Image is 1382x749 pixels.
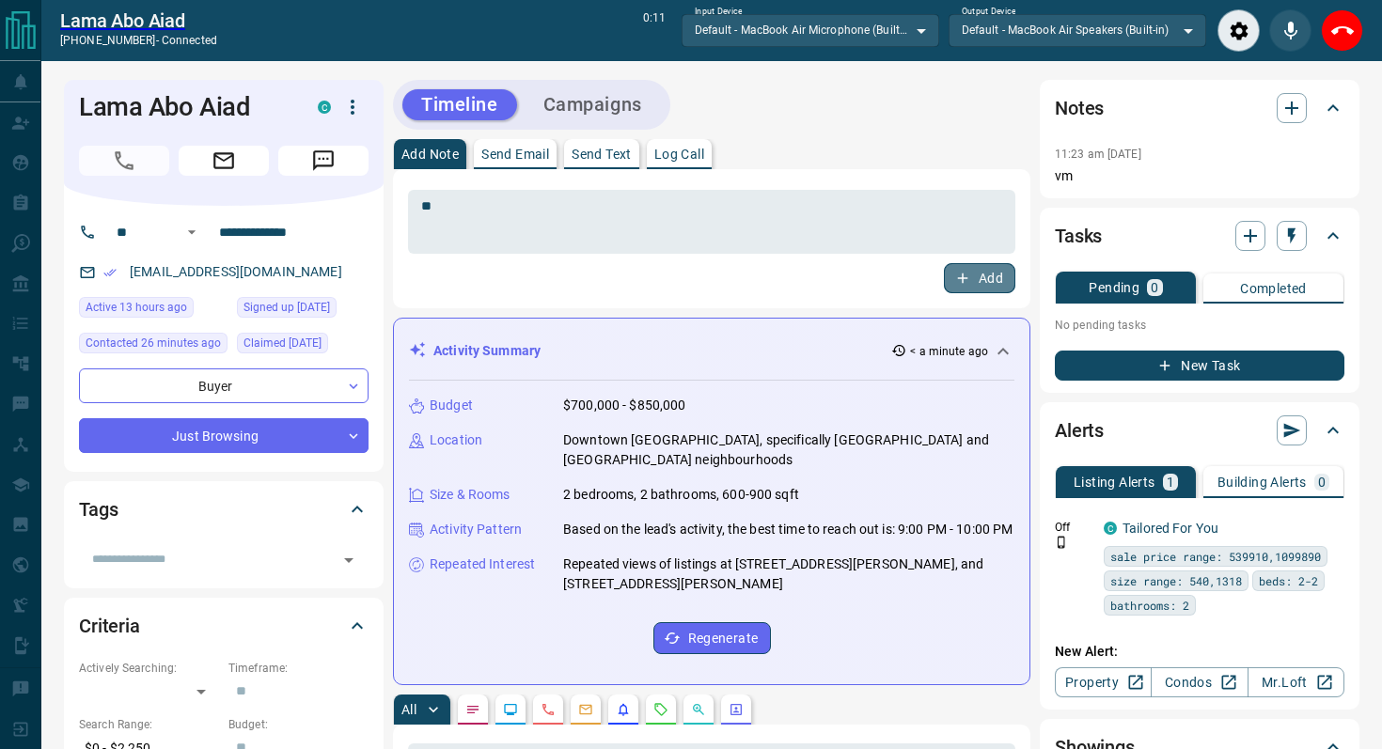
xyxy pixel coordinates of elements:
p: Repeated Interest [430,554,535,574]
h2: Tasks [1055,221,1102,251]
span: size range: 540,1318 [1110,571,1242,590]
p: < a minute ago [910,343,988,360]
p: 0 [1151,281,1158,294]
h2: Notes [1055,93,1104,123]
p: Budget: [228,716,369,733]
svg: Push Notification Only [1055,536,1068,549]
p: Send Email [481,148,549,161]
div: condos.ca [1104,522,1117,535]
h1: Lama Abo Aiad [79,92,290,122]
div: Sun Sep 14 2025 [79,297,228,323]
a: Condos [1151,667,1248,697]
p: Timeframe: [228,660,369,677]
a: Property [1055,667,1152,697]
h2: Alerts [1055,415,1104,445]
p: Downtown [GEOGRAPHIC_DATA], specifically [GEOGRAPHIC_DATA] and [GEOGRAPHIC_DATA] neighbourhoods [563,430,1014,470]
svg: Calls [541,702,556,717]
p: New Alert: [1055,642,1344,662]
p: Off [1055,519,1092,536]
div: condos.ca [318,101,331,114]
p: 11:23 am [DATE] [1055,148,1141,161]
p: Search Range: [79,716,219,733]
button: Add [944,263,1015,293]
p: Budget [430,396,473,415]
p: Location [430,430,482,450]
svg: Lead Browsing Activity [503,702,518,717]
div: Tasks [1055,213,1344,258]
span: Signed up [DATE] [243,298,330,317]
p: Actively Searching: [79,660,219,677]
span: Active 13 hours ago [86,298,187,317]
button: Timeline [402,89,517,120]
span: sale price range: 539910,1099890 [1110,547,1321,566]
div: Mon Mar 15 2021 [237,333,369,359]
label: Input Device [695,6,743,18]
p: Activity Summary [433,341,541,361]
p: Building Alerts [1217,476,1307,489]
div: Default - MacBook Air Speakers (Built-in) [949,14,1206,46]
svg: Agent Actions [729,702,744,717]
a: Mr.Loft [1248,667,1344,697]
button: New Task [1055,351,1344,381]
div: Mute [1269,9,1311,52]
p: 0 [1318,476,1326,489]
p: Completed [1240,282,1307,295]
label: Output Device [962,6,1015,18]
span: Message [278,146,369,176]
svg: Emails [578,702,593,717]
p: No pending tasks [1055,311,1344,339]
p: Listing Alerts [1074,476,1155,489]
p: [PHONE_NUMBER] - [60,32,217,49]
p: 0:11 [643,9,666,52]
button: Campaigns [525,89,661,120]
p: 2 bedrooms, 2 bathrooms, 600-900 sqft [563,485,799,505]
div: End Call [1321,9,1363,52]
button: Regenerate [653,622,771,654]
p: Activity Pattern [430,520,522,539]
div: Sun Mar 14 2021 [237,297,369,323]
div: Alerts [1055,408,1344,453]
div: Mon Sep 15 2025 [79,333,228,359]
p: Size & Rooms [430,485,510,505]
span: connected [162,34,217,47]
p: 1 [1167,476,1174,489]
span: bathrooms: 2 [1110,596,1189,615]
svg: Requests [653,702,668,717]
div: Activity Summary< a minute ago [409,334,1014,368]
svg: Listing Alerts [616,702,631,717]
p: $700,000 - $850,000 [563,396,686,415]
p: Pending [1089,281,1139,294]
div: Just Browsing [79,418,369,453]
a: Tailored For You [1123,521,1218,536]
p: Log Call [654,148,704,161]
div: Default - MacBook Air Microphone (Built-in) [682,14,939,46]
p: Based on the lead's activity, the best time to reach out is: 9:00 PM - 10:00 PM [563,520,1013,539]
p: vm [1055,166,1344,186]
div: Tags [79,487,369,532]
a: Lama Abo Aiad [60,9,217,32]
div: Criteria [79,603,369,648]
svg: Opportunities [691,702,706,717]
span: Claimed [DATE] [243,334,322,352]
p: All [401,703,416,716]
span: Call [79,146,169,176]
span: Contacted 26 minutes ago [86,334,221,352]
div: Buyer [79,368,369,403]
button: Open [181,221,203,243]
svg: Email Verified [103,266,117,279]
div: Audio Settings [1217,9,1260,52]
span: Email [179,146,269,176]
div: Notes [1055,86,1344,131]
h2: Criteria [79,611,140,641]
span: beds: 2-2 [1259,571,1318,590]
svg: Notes [465,702,480,717]
p: Repeated views of listings at [STREET_ADDRESS][PERSON_NAME], and [STREET_ADDRESS][PERSON_NAME] [563,554,1014,594]
a: [EMAIL_ADDRESS][DOMAIN_NAME] [130,264,342,279]
p: Send Text [572,148,632,161]
h2: Tags [79,494,118,524]
p: Add Note [401,148,459,161]
button: Open [336,547,362,573]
